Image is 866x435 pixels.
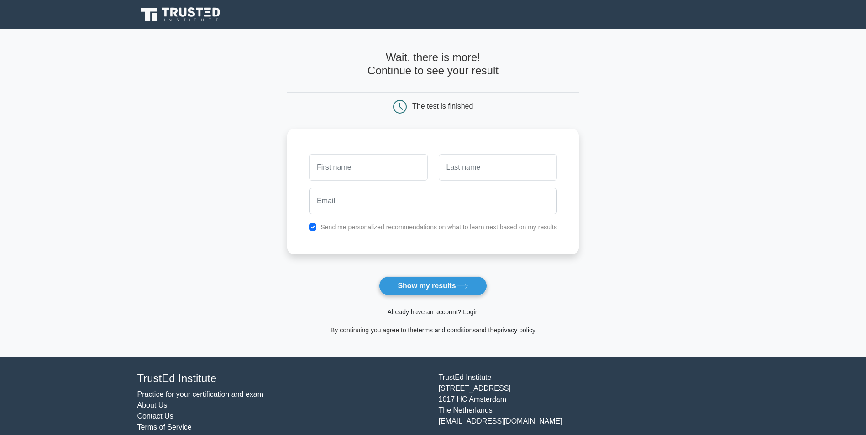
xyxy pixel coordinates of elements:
a: privacy policy [497,326,535,334]
h4: TrustEd Institute [137,372,428,385]
label: Send me personalized recommendations on what to learn next based on my results [320,223,557,231]
input: First name [309,154,427,181]
button: Show my results [379,276,487,295]
div: The test is finished [412,102,473,110]
a: About Us [137,401,168,409]
a: Already have an account? Login [387,308,478,316]
a: Practice for your certification and exam [137,390,264,398]
h4: Wait, there is more! Continue to see your result [287,51,579,78]
input: Last name [439,154,557,181]
div: By continuing you agree to the and the [282,325,584,336]
a: Terms of Service [137,423,192,431]
a: terms and conditions [417,326,476,334]
a: Contact Us [137,412,173,420]
input: Email [309,188,557,214]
